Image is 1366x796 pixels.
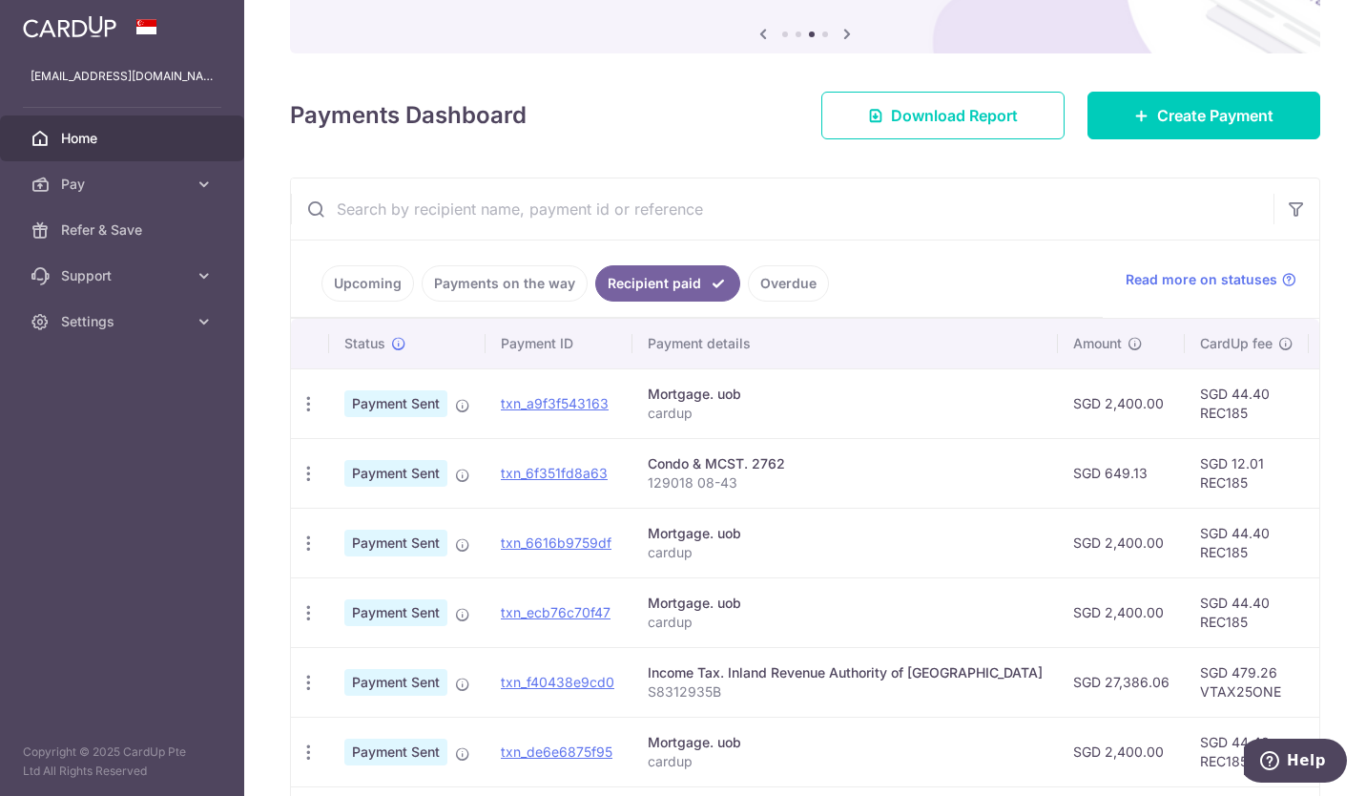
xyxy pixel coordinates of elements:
span: Amount [1073,334,1122,353]
td: SGD 27,386.06 [1058,647,1185,717]
div: Mortgage. uob [648,594,1043,613]
span: Support [61,266,187,285]
td: SGD 44.40 REC185 [1185,508,1309,577]
span: Read more on statuses [1126,270,1277,289]
p: cardup [648,543,1043,562]
td: SGD 479.26 VTAX25ONE [1185,647,1309,717]
td: SGD 2,400.00 [1058,577,1185,647]
p: cardup [648,613,1043,632]
div: Mortgage. uob [648,524,1043,543]
a: Read more on statuses [1126,270,1296,289]
div: Condo & MCST. 2762 [648,454,1043,473]
a: txn_a9f3f543163 [501,395,609,411]
a: txn_ecb76c70f47 [501,604,611,620]
span: Status [344,334,385,353]
span: Refer & Save [61,220,187,240]
a: Download Report [821,92,1065,139]
td: SGD 12.01 REC185 [1185,438,1309,508]
span: Create Payment [1157,104,1273,127]
p: cardup [648,752,1043,771]
a: Recipient paid [595,265,740,302]
th: Payment details [632,319,1058,368]
td: SGD 44.40 REC185 [1185,717,1309,786]
span: Payment Sent [344,460,447,487]
div: Mortgage. uob [648,733,1043,752]
p: cardup [648,404,1043,423]
span: Pay [61,175,187,194]
input: Search by recipient name, payment id or reference [291,178,1273,240]
span: Payment Sent [344,739,447,765]
p: 129018 08-43 [648,473,1043,492]
td: SGD 44.40 REC185 [1185,577,1309,647]
span: Payment Sent [344,390,447,417]
span: Home [61,129,187,148]
p: S8312935B [648,682,1043,702]
th: Payment ID [486,319,632,368]
span: Payment Sent [344,530,447,556]
a: Overdue [748,265,829,302]
td: SGD 2,400.00 [1058,717,1185,786]
span: Settings [61,312,187,331]
p: [EMAIL_ADDRESS][DOMAIN_NAME] [31,67,214,86]
a: txn_de6e6875f95 [501,744,612,760]
a: Create Payment [1087,92,1320,139]
div: Income Tax. Inland Revenue Authority of [GEOGRAPHIC_DATA] [648,663,1043,682]
h4: Payments Dashboard [290,98,527,133]
a: Upcoming [321,265,414,302]
a: Payments on the way [422,265,588,302]
a: txn_f40438e9cd0 [501,674,614,690]
iframe: Opens a widget where you can find more information [1244,739,1347,786]
span: Payment Sent [344,599,447,626]
td: SGD 2,400.00 [1058,508,1185,577]
img: CardUp [23,15,116,38]
td: SGD 2,400.00 [1058,368,1185,438]
span: Download Report [891,104,1018,127]
span: CardUp fee [1200,334,1273,353]
div: Mortgage. uob [648,385,1043,404]
a: txn_6616b9759df [501,534,611,551]
td: SGD 649.13 [1058,438,1185,508]
td: SGD 44.40 REC185 [1185,368,1309,438]
span: Payment Sent [344,669,447,696]
a: txn_6f351fd8a63 [501,465,608,481]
